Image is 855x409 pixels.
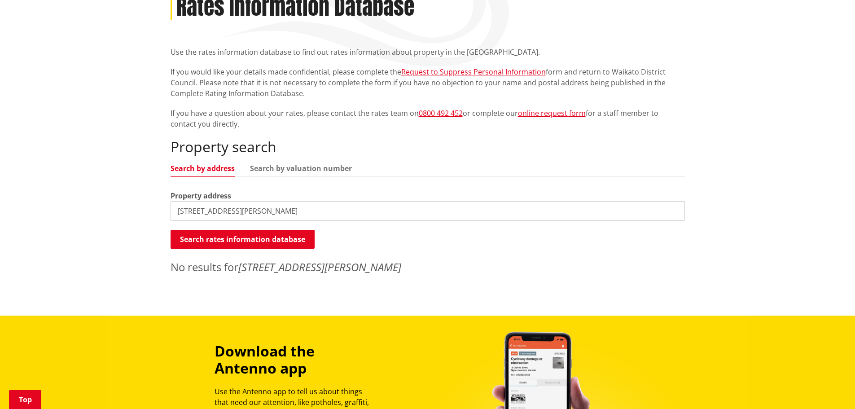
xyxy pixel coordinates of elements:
[419,108,463,118] a: 0800 492 452
[518,108,586,118] a: online request form
[171,190,231,201] label: Property address
[814,371,846,404] iframe: Messenger Launcher
[171,47,685,57] p: Use the rates information database to find out rates information about property in the [GEOGRAPHI...
[401,67,546,77] a: Request to Suppress Personal Information
[9,390,41,409] a: Top
[215,343,377,377] h3: Download the Antenno app
[171,66,685,99] p: If you would like your details made confidential, please complete the form and return to Waikato ...
[171,201,685,221] input: e.g. Duke Street NGARUAWAHIA
[171,138,685,155] h2: Property search
[250,165,352,172] a: Search by valuation number
[238,259,401,274] em: [STREET_ADDRESS][PERSON_NAME]
[171,165,235,172] a: Search by address
[171,108,685,129] p: If you have a question about your rates, please contact the rates team on or complete our for a s...
[171,230,315,249] button: Search rates information database
[171,259,685,275] p: No results for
